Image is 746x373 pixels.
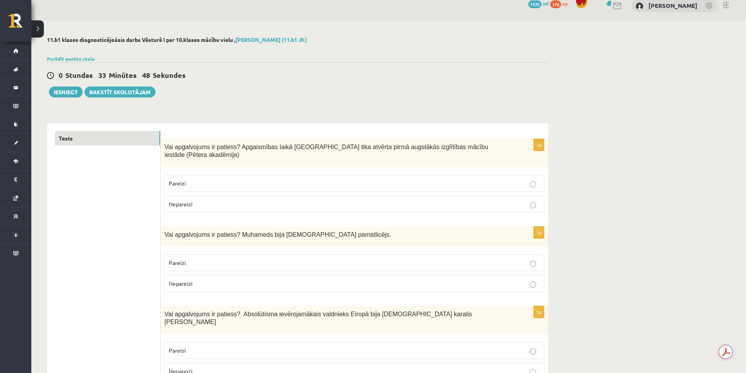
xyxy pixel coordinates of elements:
[169,259,186,266] span: Pareizi
[55,131,160,146] a: Tests
[636,2,643,10] img: Amanda Graudiņa
[648,2,697,9] a: [PERSON_NAME]
[164,231,391,238] span: Vai apgalvojums ir patiess? Muhameds bija [DEMOGRAPHIC_DATA] pamatlicējs.
[169,347,186,354] span: Pareizi
[528,0,549,7] a: 1175 mP
[562,0,567,7] span: xp
[109,70,137,79] span: Minūtes
[530,281,536,288] input: Nepareizi
[47,56,95,62] a: Parādīt punktu skalu
[530,261,536,267] input: Pareizi
[235,36,307,43] a: [PERSON_NAME] (11.b1 JK)
[169,200,193,207] span: Nepareizi
[59,70,63,79] span: 0
[65,70,93,79] span: Stundas
[533,226,544,239] p: 1p
[85,86,155,97] a: Rakstīt skolotājam
[164,144,488,159] span: Vai apgalvojums ir patiess? Apgaismības laikā [GEOGRAPHIC_DATA] tika atvērta pirmā augstākās izgl...
[169,280,193,287] span: Nepareizi
[530,348,536,355] input: Pareizi
[164,311,472,326] span: Vai apgalvojums ir patiess? Absolūtisma ievērojamākais valdnieks Eiropā bija [DEMOGRAPHIC_DATA] k...
[533,306,544,318] p: 1p
[550,0,561,8] span: 176
[533,139,544,151] p: 1p
[550,0,571,7] a: 176 xp
[528,0,542,8] span: 1175
[98,70,106,79] span: 33
[142,70,150,79] span: 48
[530,202,536,208] input: Nepareizi
[9,14,31,33] a: Rīgas 1. Tālmācības vidusskola
[543,0,549,7] span: mP
[49,86,83,97] button: Iesniegt
[530,181,536,187] input: Pareizi
[169,180,186,187] span: Pareizi
[47,36,548,43] h2: 11.b1 klases diagnosticējošais darbs Vēsturē I par 10.klases mācību vielu ,
[153,70,186,79] span: Sekundes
